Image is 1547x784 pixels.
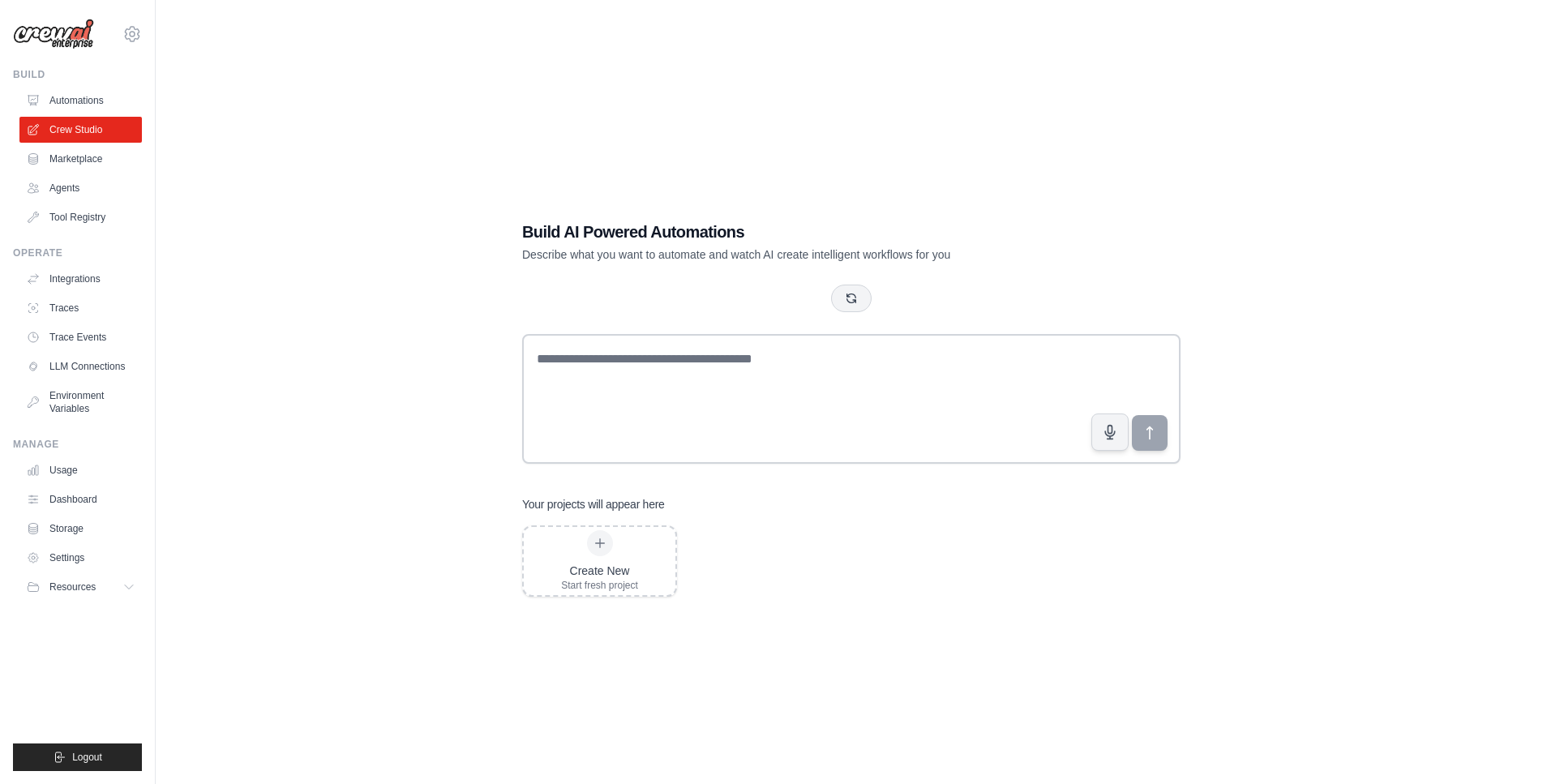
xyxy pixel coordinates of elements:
[19,146,142,172] a: Marketplace
[13,68,142,81] div: Build
[561,563,638,579] div: Create New
[19,383,142,422] a: Environment Variables
[19,516,142,542] a: Storage
[561,579,638,592] div: Start fresh project
[1091,413,1129,451] button: Click to speak your automation idea
[19,266,142,292] a: Integrations
[19,175,142,201] a: Agents
[19,574,142,600] button: Resources
[13,246,142,259] div: Operate
[19,457,142,483] a: Usage
[49,581,96,593] span: Resources
[522,221,1067,243] h1: Build AI Powered Automations
[522,496,665,512] h3: Your projects will appear here
[13,19,94,49] img: Logo
[19,545,142,571] a: Settings
[19,324,142,350] a: Trace Events
[522,246,1067,263] p: Describe what you want to automate and watch AI create intelligent workflows for you
[19,295,142,321] a: Traces
[831,285,872,312] button: Get new suggestions
[19,88,142,114] a: Automations
[19,204,142,230] a: Tool Registry
[13,743,142,771] button: Logout
[13,438,142,451] div: Manage
[19,486,142,512] a: Dashboard
[72,751,102,764] span: Logout
[19,117,142,143] a: Crew Studio
[19,353,142,379] a: LLM Connections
